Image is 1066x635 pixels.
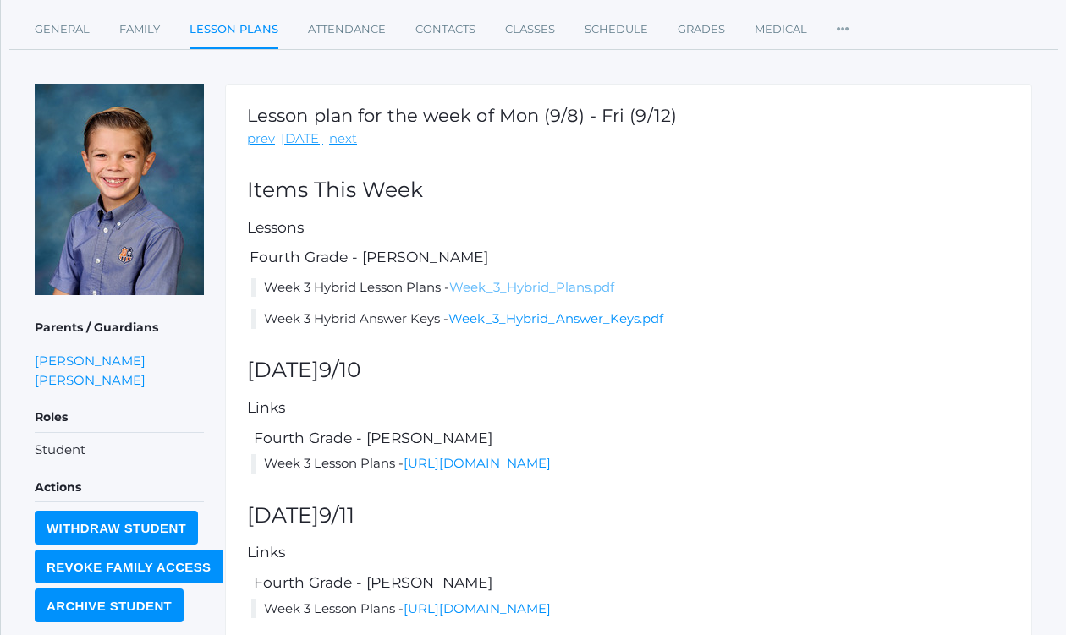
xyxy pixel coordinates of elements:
[247,106,677,125] h1: Lesson plan for the week of Mon (9/8) - Fri (9/12)
[329,129,357,149] a: next
[251,575,1010,591] h5: Fourth Grade - [PERSON_NAME]
[247,249,1010,265] h5: Fourth Grade - [PERSON_NAME]
[251,309,1010,329] li: Week 3 Hybrid Answer Keys -
[35,511,198,545] input: Withdraw Student
[247,220,1010,236] h5: Lessons
[449,279,614,295] a: Week_3_Hybrid_Plans.pdf
[35,588,184,622] input: Archive Student
[35,441,204,460] li: Student
[247,545,1010,561] h5: Links
[247,178,1010,202] h2: Items This Week
[251,454,1010,474] li: Week 3 Lesson Plans -
[35,84,204,295] img: James Bernardi
[35,403,204,432] h5: Roles
[678,13,725,47] a: Grades
[404,455,551,471] a: [URL][DOMAIN_NAME]
[35,474,204,502] h5: Actions
[585,13,648,47] a: Schedule
[119,13,160,47] a: Family
[448,310,663,326] a: Week_3_Hybrid_Answer_Keys.pdf
[404,600,551,616] a: [URL][DOMAIN_NAME]
[35,314,204,342] h5: Parents / Guardians
[251,430,1010,446] h5: Fourth Grade - [PERSON_NAME]
[35,370,146,390] a: [PERSON_NAME]
[281,129,323,149] a: [DATE]
[247,129,275,149] a: prev
[247,504,1010,528] h2: [DATE]
[190,13,278,49] a: Lesson Plans
[251,278,1010,298] li: Week 3 Hybrid Lesson Plans -
[308,13,386,47] a: Attendance
[415,13,475,47] a: Contacts
[251,599,1010,619] li: Week 3 Lesson Plans -
[35,13,90,47] a: General
[505,13,555,47] a: Classes
[35,351,146,370] a: [PERSON_NAME]
[319,502,354,528] span: 9/11
[755,13,807,47] a: Medical
[319,357,361,382] span: 9/10
[247,359,1010,382] h2: [DATE]
[35,550,223,583] input: Revoke Family Access
[247,400,1010,416] h5: Links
